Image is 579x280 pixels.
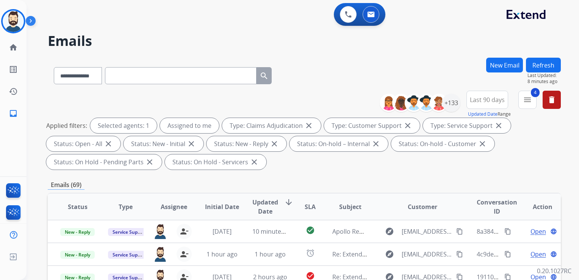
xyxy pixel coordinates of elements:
[260,71,269,80] mat-icon: search
[48,33,561,49] h2: Emails
[456,228,463,235] mat-icon: content_copy
[423,118,511,133] div: Type: Service Support
[187,139,196,148] mat-icon: close
[306,226,315,235] mat-icon: check_circle
[478,139,487,148] mat-icon: close
[153,247,167,262] img: agent-avatar
[9,43,18,52] mat-icon: home
[165,154,266,170] div: Status: On Hold - Servicers
[46,121,87,130] p: Applied filters:
[9,65,18,74] mat-icon: list_alt
[46,136,120,151] div: Status: Open - All
[339,202,361,211] span: Subject
[468,111,511,117] span: Range
[385,227,394,236] mat-icon: explore
[466,91,508,109] button: Last 90 days
[403,121,412,130] mat-icon: close
[523,95,532,104] mat-icon: menu
[205,202,239,211] span: Initial Date
[391,136,494,151] div: Status: On-hold - Customer
[402,227,452,236] span: [EMAIL_ADDRESS][DOMAIN_NAME]
[124,136,203,151] div: Status: New - Initial
[530,250,546,259] span: Open
[213,227,232,236] span: [DATE]
[222,118,321,133] div: Type: Claims Adjudication
[526,58,561,72] button: Refresh
[550,251,557,258] mat-icon: language
[160,118,219,133] div: Assigned to me
[486,58,523,72] button: New Email
[250,157,259,167] mat-icon: close
[504,228,511,235] mat-icon: content_copy
[306,249,315,258] mat-icon: alarm
[255,250,286,258] span: 1 hour ago
[46,154,162,170] div: Status: On Hold - Pending Parts
[9,87,18,96] mat-icon: history
[161,202,187,211] span: Assignee
[180,250,189,259] mat-icon: person_remove
[252,198,278,216] span: Updated Date
[385,250,394,259] mat-icon: explore
[470,98,505,101] span: Last 90 days
[518,91,537,109] button: 4
[104,139,113,148] mat-icon: close
[477,198,517,216] span: Conversation ID
[180,227,189,236] mat-icon: person_remove
[9,109,18,118] mat-icon: inbox
[550,228,557,235] mat-icon: language
[527,72,561,79] span: Last Updated:
[108,251,151,259] span: Service Support
[108,228,151,236] span: Service Support
[408,202,437,211] span: Customer
[304,121,313,130] mat-icon: close
[547,95,556,104] mat-icon: delete
[504,251,511,258] mat-icon: content_copy
[252,227,296,236] span: 10 minutes ago
[527,79,561,85] span: 8 minutes ago
[60,251,95,259] span: New - Reply
[145,157,154,167] mat-icon: close
[468,111,498,117] button: Updated Date
[153,224,167,239] img: agent-avatar
[530,227,546,236] span: Open
[456,251,463,258] mat-icon: content_copy
[332,250,574,258] span: Re: Extend Claim - [PERSON_NAME] - Claim ID: dfbc4a9c-f823-4494-bbbf-1ec4223f34e5
[332,227,444,236] span: Apollo Repair Update: Repair Complete
[48,180,85,190] p: Emails (69)
[513,193,561,220] th: Action
[3,11,24,32] img: avatar
[60,228,95,236] span: New - Reply
[284,198,293,207] mat-icon: arrow_downward
[494,121,503,130] mat-icon: close
[305,202,316,211] span: SLA
[537,266,571,275] p: 0.20.1027RC
[531,88,540,97] span: 4
[207,250,238,258] span: 1 hour ago
[442,94,460,112] div: +133
[270,139,279,148] mat-icon: close
[371,139,380,148] mat-icon: close
[90,118,157,133] div: Selected agents: 1
[207,136,286,151] div: Status: New - Reply
[324,118,420,133] div: Type: Customer Support
[289,136,388,151] div: Status: On-hold – Internal
[68,202,88,211] span: Status
[402,250,452,259] span: [EMAIL_ADDRESS][DOMAIN_NAME]
[119,202,133,211] span: Type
